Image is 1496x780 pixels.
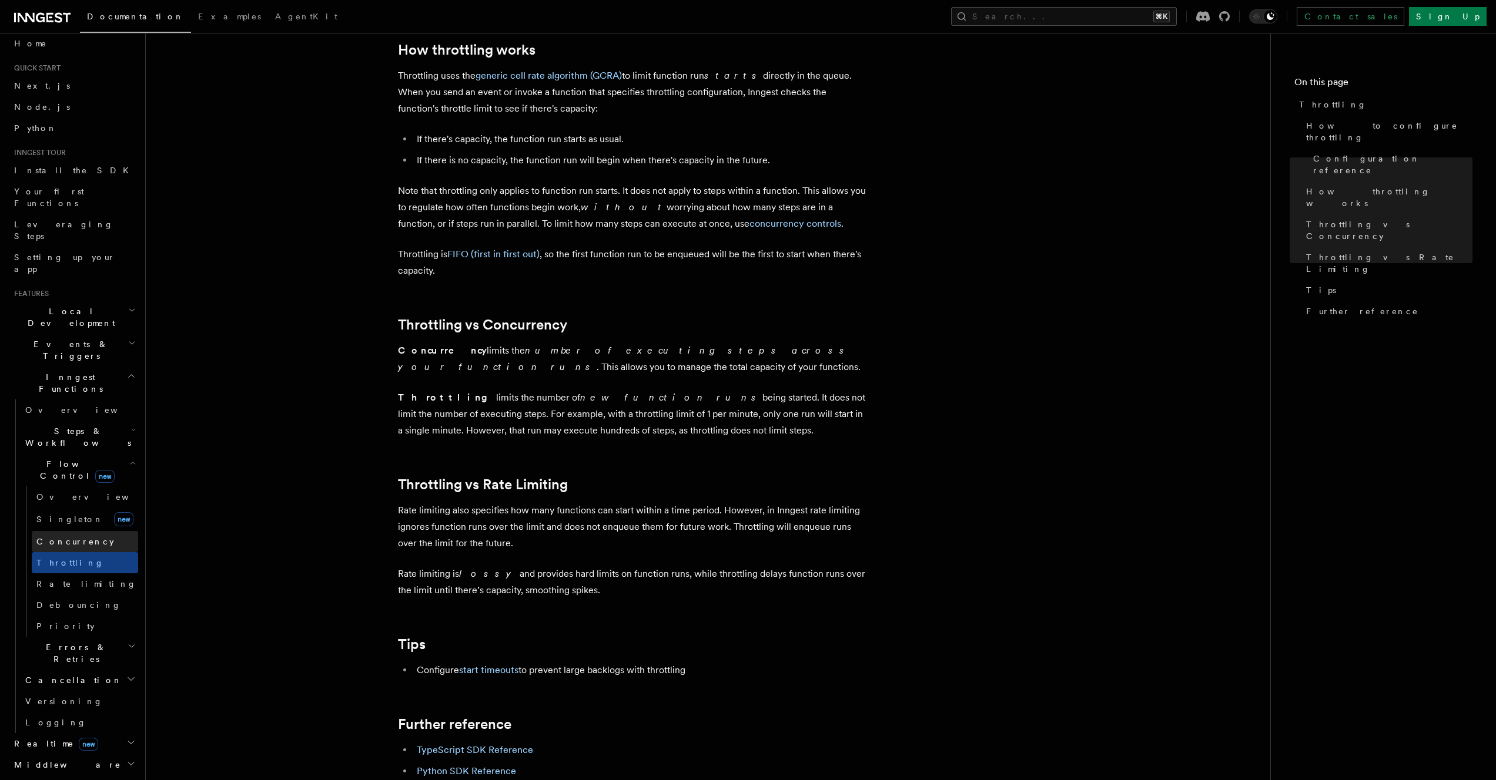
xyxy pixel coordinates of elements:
a: Debouncing [32,594,138,616]
a: AgentKit [268,4,344,32]
a: Your first Functions [9,181,138,214]
em: without [581,201,667,213]
span: How to configure throttling [1306,120,1472,143]
span: Node.js [14,102,70,112]
button: Flow Controlnew [21,453,138,486]
span: How throttling works [1306,186,1472,209]
a: Sign Up [1409,7,1487,26]
span: Configuration reference [1313,153,1472,176]
span: Throttling [1299,99,1367,110]
a: Contact sales [1297,7,1404,26]
span: Inngest tour [9,148,66,157]
a: Versioning [21,691,138,712]
span: Features [9,289,49,298]
button: Errors & Retries [21,637,138,670]
span: Your first Functions [14,187,84,208]
a: Logging [21,712,138,733]
p: Rate limiting is and provides hard limits on function runs, while throttling delays function runs... [398,566,868,599]
a: Overview [32,486,138,507]
a: Throttling vs Concurrency [398,317,567,333]
button: Inngest Functions [9,367,138,399]
span: Throttling vs Concurrency [1306,218,1472,242]
a: Python [9,117,138,139]
a: Documentation [80,4,191,33]
em: lossy [459,568,520,579]
button: Local Development [9,301,138,334]
span: Singleton [36,515,103,524]
span: Python [14,123,57,133]
p: limits the number of being started. It does not limit the number of executing steps. For example,... [398,389,868,439]
span: AgentKit [275,12,337,21]
span: new [95,470,115,483]
a: Tips [1301,280,1472,301]
p: Throttling uses the to limit function run directly in the queue. When you send an event or invoke... [398,68,868,117]
a: Setting up your app [9,247,138,280]
span: Leveraging Steps [14,220,113,241]
a: Priority [32,616,138,637]
a: How throttling works [1301,181,1472,214]
span: Middleware [9,759,121,771]
button: Search...⌘K [951,7,1177,26]
a: How throttling works [398,42,536,58]
span: Further reference [1306,305,1418,317]
p: Note that throttling only applies to function run starts. It does not apply to steps within a fun... [398,183,868,232]
a: Further reference [398,716,511,732]
li: Configure to prevent large backlogs with throttling [413,662,868,678]
button: Cancellation [21,670,138,691]
span: Setting up your app [14,253,115,274]
span: Flow Control [21,458,129,482]
span: Cancellation [21,674,122,686]
button: Steps & Workflows [21,421,138,453]
span: Throttling [36,558,104,567]
a: Throttling [32,552,138,573]
p: Rate limiting also specifies how many functions can start within a time period. However, in Innge... [398,502,868,552]
h4: On this page [1294,75,1472,94]
span: Concurrency [36,537,114,546]
a: TypeScript SDK Reference [417,744,533,755]
a: Home [9,33,138,54]
button: Realtimenew [9,733,138,754]
strong: Concurrency [398,345,487,356]
span: Realtime [9,738,98,749]
p: limits the . This allows you to manage the total capacity of your functions. [398,342,868,375]
span: Home [14,38,47,49]
span: Tips [1306,284,1336,296]
span: Overview [36,492,158,502]
span: Rate limiting [36,579,136,589]
em: new function runs [580,392,762,403]
a: Throttling [1294,94,1472,115]
a: Python SDK Reference [417,765,516,776]
a: How to configure throttling [1301,115,1472,148]
a: Concurrency [32,531,138,552]
a: Further reference [1301,301,1472,322]
a: Throttling vs Rate Limiting [398,476,568,493]
div: Flow Controlnew [21,486,138,637]
span: Versioning [25,697,103,706]
a: start timeouts [459,664,518,675]
a: FIFO (first in first out) [447,248,540,260]
span: Events & Triggers [9,338,128,362]
li: If there is no capacity, the function run will begin when there's capacity in the future. [413,152,868,169]
a: generic cell rate algorithm (GCRA) [476,70,622,81]
a: Node.js [9,96,138,117]
a: Configuration reference [1308,148,1472,181]
span: new [79,738,98,751]
strong: Throttling [398,392,496,403]
span: Quick start [9,63,61,73]
button: Toggle dark mode [1249,9,1277,23]
a: Throttling vs Concurrency [1301,214,1472,247]
a: Examples [191,4,268,32]
li: If there's capacity, the function run starts as usual. [413,131,868,147]
span: Next.js [14,81,70,90]
span: Examples [198,12,261,21]
button: Events & Triggers [9,334,138,367]
span: Documentation [87,12,184,21]
span: Local Development [9,305,128,329]
kbd: ⌘K [1153,11,1170,22]
span: new [114,512,133,526]
span: Throttling vs Rate Limiting [1306,251,1472,275]
img: favicon-june-2025-light.svg [5,5,18,18]
a: Overview [21,399,138,421]
em: starts [704,70,763,81]
span: Overview [25,405,146,415]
